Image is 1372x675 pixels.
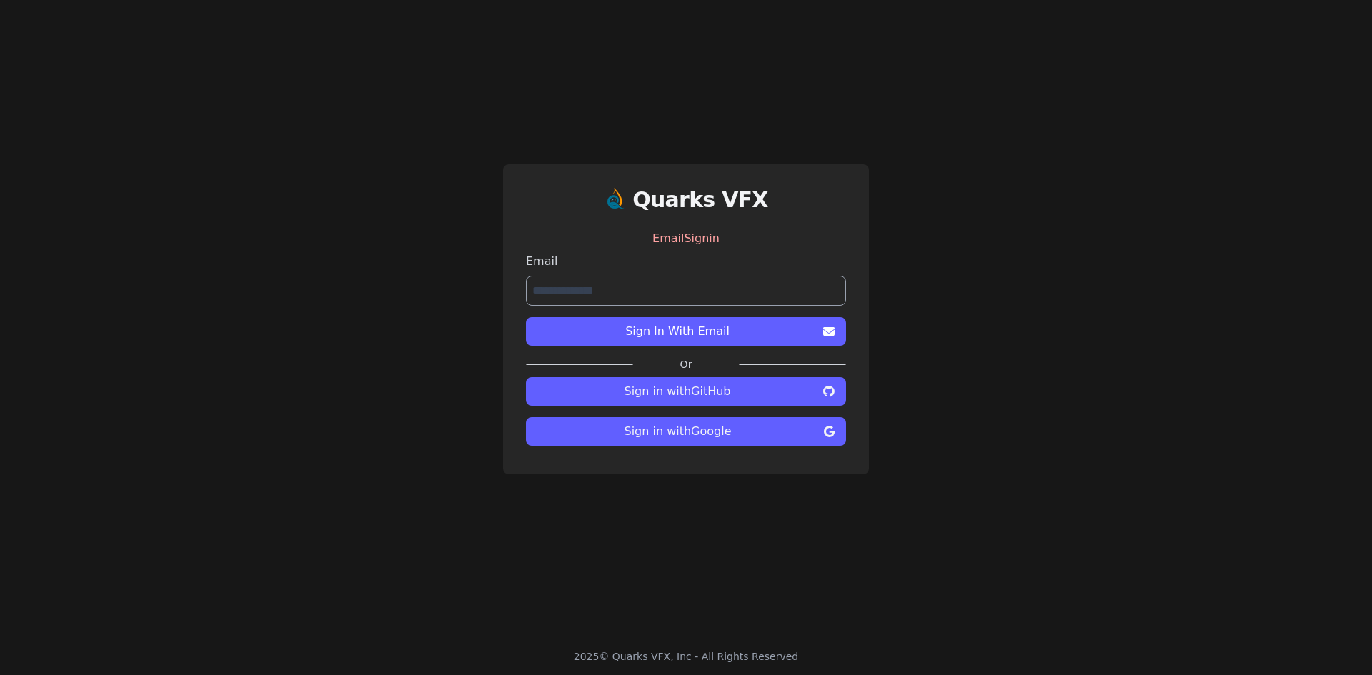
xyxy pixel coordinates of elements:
label: Email [526,253,846,270]
div: 2025 © Quarks VFX, Inc - All Rights Reserved [574,649,799,664]
div: EmailSignin [526,224,846,253]
span: Sign In With Email [537,323,817,340]
span: Sign in with Google [537,423,818,440]
label: Or [633,357,739,371]
span: Sign in with GitHub [537,383,817,400]
button: Sign in withGitHub [526,377,846,406]
a: Quarks VFX [632,187,768,224]
button: Sign In With Email [526,317,846,346]
button: Sign in withGoogle [526,417,846,446]
h1: Quarks VFX [632,187,768,213]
